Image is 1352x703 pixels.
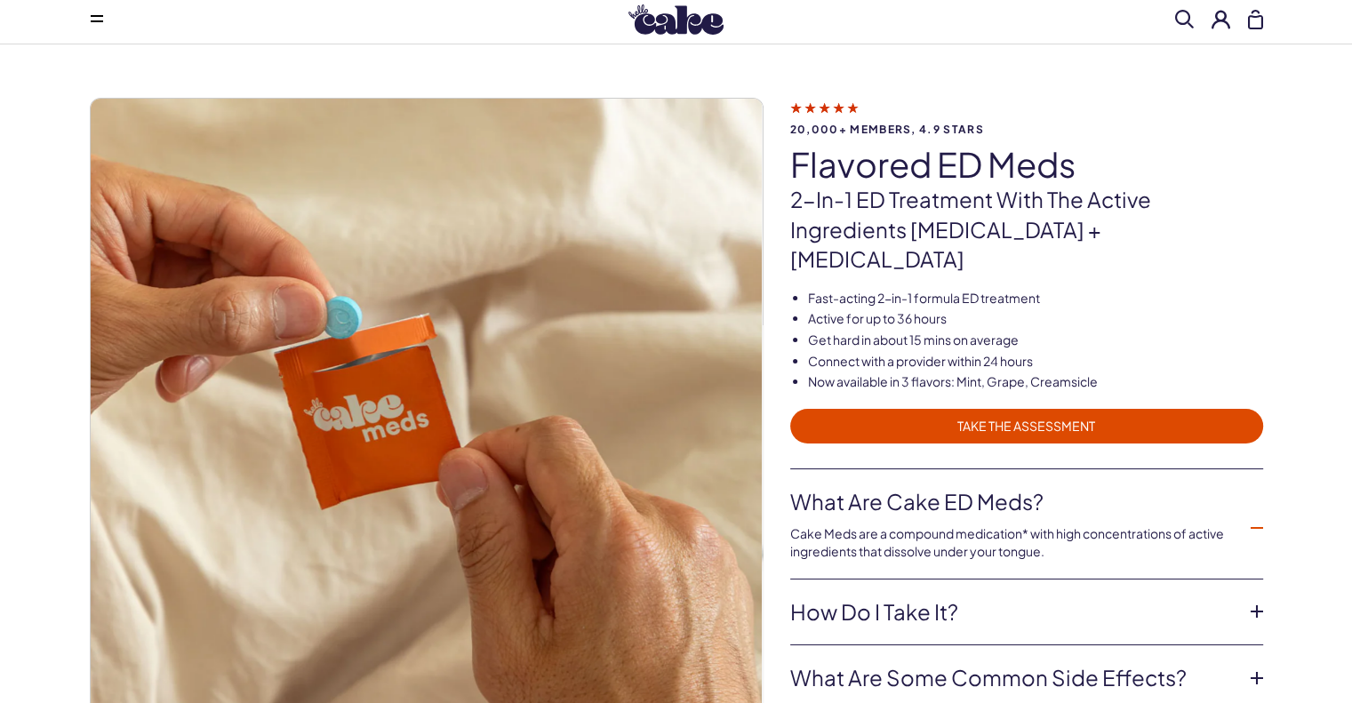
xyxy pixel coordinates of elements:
[790,185,1263,275] p: 2-in-1 ED treatment with the active ingredients [MEDICAL_DATA] + [MEDICAL_DATA]
[790,124,1263,135] span: 20,000+ members, 4.9 stars
[790,663,1235,693] a: What are some common side effects?
[790,409,1263,443] a: TAKE THE ASSESSMENT
[808,310,1263,328] li: Active for up to 36 hours
[790,516,1235,560] div: Cake Meds are a compound medication* with high concentrations of active ingredients that dissolve...
[808,353,1263,371] li: Connect with a provider within 24 hours
[790,146,1263,183] h1: Flavored ED Meds
[790,487,1235,517] a: What are Cake ED Meds?
[808,373,1263,391] li: Now available in 3 flavors: Mint, Grape, Creamsicle
[628,4,724,35] img: Hello Cake
[808,332,1263,349] li: Get hard in about 15 mins on average
[790,597,1235,627] a: How do I take it?
[808,290,1263,308] li: Fast-acting 2-in-1 formula ED treatment
[801,416,1252,436] span: TAKE THE ASSESSMENT
[790,100,1263,135] a: 20,000+ members, 4.9 stars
